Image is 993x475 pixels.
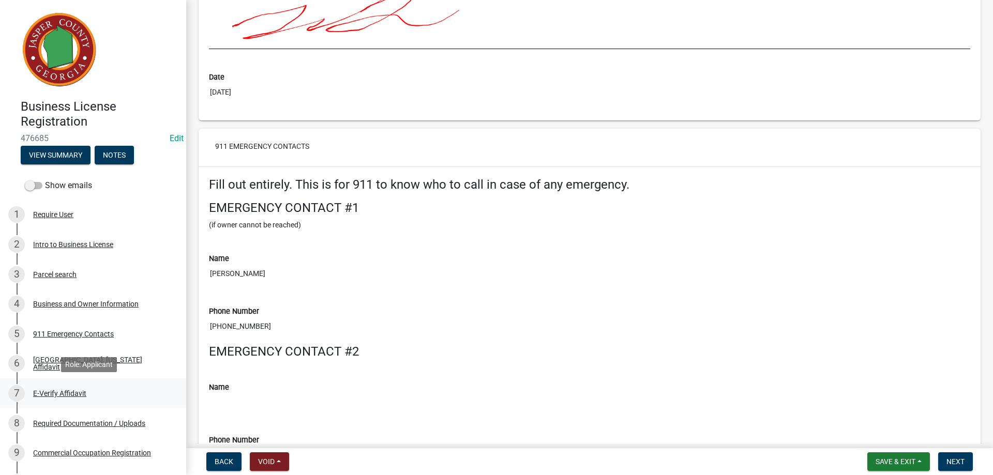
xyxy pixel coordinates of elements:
[938,452,973,471] button: Next
[33,390,86,397] div: E-Verify Affidavit
[33,300,139,308] div: Business and Owner Information
[8,266,25,283] div: 3
[209,255,229,263] label: Name
[25,179,92,192] label: Show emails
[209,437,259,444] label: Phone Number
[215,457,233,466] span: Back
[8,236,25,253] div: 2
[209,384,229,391] label: Name
[206,452,242,471] button: Back
[250,452,289,471] button: Void
[209,74,224,81] label: Date
[95,151,134,160] wm-modal-confirm: Notes
[8,445,25,461] div: 9
[21,146,91,164] button: View Summary
[876,457,915,466] span: Save & Exit
[867,452,930,471] button: Save & Exit
[21,133,165,143] span: 476685
[21,11,98,88] img: Jasper County, Georgia
[8,385,25,402] div: 7
[8,415,25,432] div: 8
[8,355,25,372] div: 6
[33,330,114,338] div: 911 Emergency Contacts
[207,137,318,156] button: 911 Emergency Contacts
[170,133,184,143] a: Edit
[21,151,91,160] wm-modal-confirm: Summary
[209,308,259,315] label: Phone Number
[946,457,965,466] span: Next
[33,211,73,218] div: Require User
[170,133,184,143] wm-modal-confirm: Edit Application Number
[8,326,25,342] div: 5
[33,271,77,278] div: Parcel search
[33,449,151,456] div: Commercial Occupation Registration
[8,206,25,223] div: 1
[61,357,117,372] div: Role: Applicant
[33,241,113,248] div: Intro to Business License
[8,296,25,312] div: 4
[209,201,970,216] h4: EMERGENCY CONTACT #1
[33,420,145,427] div: Required Documentation / Uploads
[258,457,275,466] span: Void
[209,344,970,359] h4: EMERGENCY CONTACT #2
[21,99,178,129] h4: Business License Registration
[209,177,970,192] h4: Fill out entirely. This is for 911 to know who to call in case of any emergency.
[33,356,170,371] div: [GEOGRAPHIC_DATA], [US_STATE] Affidavit
[209,220,970,231] p: (if owner cannot be reached)
[95,146,134,164] button: Notes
